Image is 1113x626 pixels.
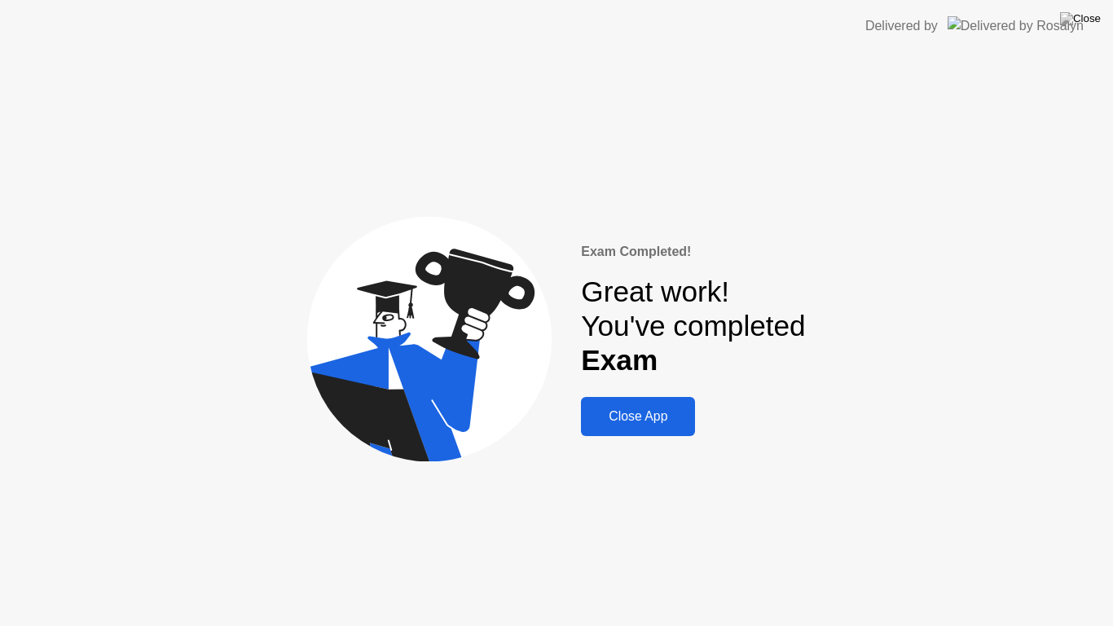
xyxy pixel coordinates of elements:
div: Close App [586,409,690,424]
img: Delivered by Rosalyn [948,16,1084,35]
div: Exam Completed! [581,242,805,262]
b: Exam [581,344,658,376]
img: Close [1060,12,1101,25]
button: Close App [581,397,695,436]
div: Great work! You've completed [581,275,805,378]
div: Delivered by [865,16,938,36]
